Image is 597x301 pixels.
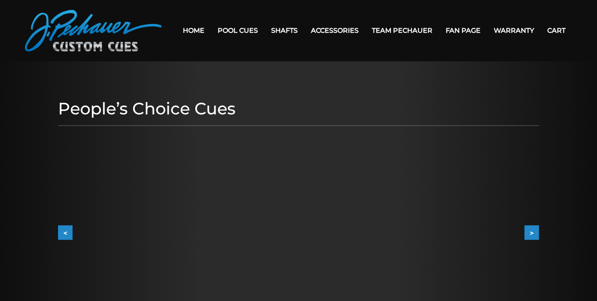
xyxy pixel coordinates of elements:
a: Team Pechauer [365,20,439,41]
a: Warranty [487,20,541,41]
a: Accessories [304,20,365,41]
a: Home [176,20,211,41]
button: > [524,226,539,240]
button: < [58,226,73,240]
h1: People’s Choice Cues [58,99,539,119]
a: Fan Page [439,20,487,41]
a: Cart [541,20,572,41]
a: Shafts [265,20,304,41]
a: Pool Cues [211,20,265,41]
div: Carousel Navigation [58,226,539,240]
img: Pechauer Custom Cues [25,10,162,51]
